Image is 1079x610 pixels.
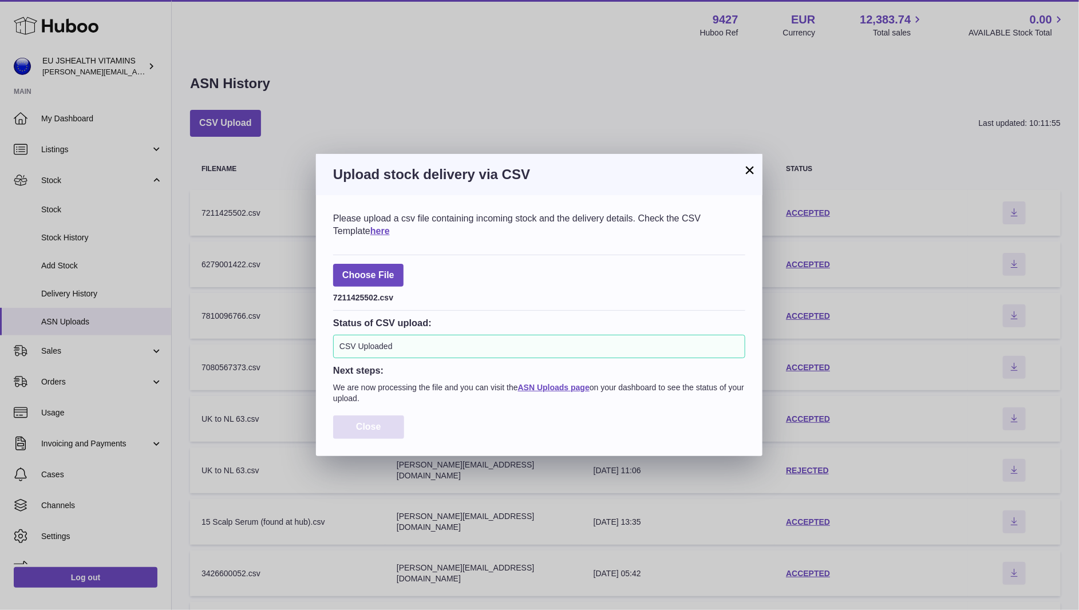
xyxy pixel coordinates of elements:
[333,364,745,377] h3: Next steps:
[333,415,404,439] button: Close
[333,165,745,184] h3: Upload stock delivery via CSV
[743,163,757,177] button: ×
[370,226,390,236] a: here
[518,383,590,392] a: ASN Uploads page
[333,335,745,358] div: CSV Uploaded
[333,290,745,303] div: 7211425502.csv
[333,212,745,237] div: Please upload a csv file containing incoming stock and the delivery details. Check the CSV Template
[333,316,745,329] h3: Status of CSV upload:
[333,264,404,287] span: Choose File
[333,382,745,404] p: We are now processing the file and you can visit the on your dashboard to see the status of your ...
[356,422,381,431] span: Close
